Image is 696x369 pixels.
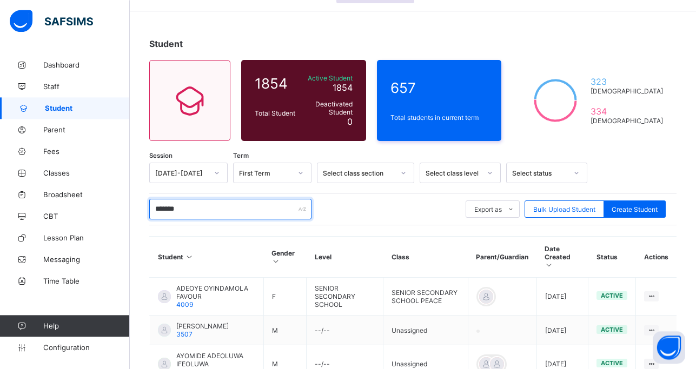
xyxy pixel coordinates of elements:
span: Broadsheet [43,190,130,199]
span: 334 [591,106,663,117]
th: Class [383,237,468,278]
span: ADEOYE OYINDAMOLA FAVOUR [176,284,255,300]
span: 0 [347,116,353,127]
th: Parent/Guardian [468,237,536,278]
span: 1854 [255,75,295,92]
th: Level [307,237,383,278]
span: Messaging [43,255,130,264]
span: Session [149,152,173,159]
i: Sort in Ascending Order [271,257,281,265]
i: Sort in Ascending Order [545,261,554,269]
div: Select class section [323,169,394,177]
span: [DEMOGRAPHIC_DATA] [591,87,663,95]
span: Staff [43,82,130,91]
button: Open asap [653,331,685,364]
td: F [263,278,307,316]
span: Student [45,104,130,112]
span: Dashboard [43,61,130,69]
td: Unassigned [383,316,468,345]
td: [DATE] [536,278,588,316]
span: active [601,292,623,299]
span: 3507 [176,330,193,338]
span: Classes [43,169,130,177]
span: Student [149,38,183,49]
span: Help [43,321,129,330]
span: Lesson Plan [43,233,130,242]
span: Parent [43,125,130,134]
th: Status [588,237,636,278]
th: Student [150,237,264,278]
div: Select status [512,169,567,177]
span: Configuration [43,343,129,352]
span: Active Student [301,74,353,82]
span: active [601,326,623,333]
th: Actions [636,237,677,278]
img: safsims [10,10,93,32]
div: Select class level [426,169,481,177]
span: Bulk Upload Student [533,205,595,213]
span: Term [233,152,249,159]
span: Deactivated Student [301,100,353,116]
span: Fees [43,147,130,156]
i: Sort in Ascending Order [185,253,194,261]
span: Time Table [43,277,130,285]
span: 657 [390,79,488,96]
span: CBT [43,212,130,220]
td: --/-- [307,316,383,345]
td: M [263,316,307,345]
span: Total students in current term [390,113,488,122]
span: Create Student [612,205,658,213]
span: 1854 [333,82,353,93]
span: 4009 [176,300,193,308]
span: AYOMIDE ADEOLUWA IFEOLUWA [176,352,255,368]
div: Total Student [252,106,298,120]
span: active [601,359,623,367]
th: Date Created [536,237,588,278]
div: First Term [239,169,291,177]
span: 323 [591,76,663,87]
td: SENIOR SECONDARY SCHOOL [307,278,383,316]
span: Export as [474,205,502,213]
span: [DEMOGRAPHIC_DATA] [591,117,663,125]
td: [DATE] [536,316,588,345]
div: [DATE]-[DATE] [155,169,208,177]
th: Gender [263,237,307,278]
td: SENIOR SECONDARY SCHOOL PEACE [383,278,468,316]
span: [PERSON_NAME] [176,322,229,330]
